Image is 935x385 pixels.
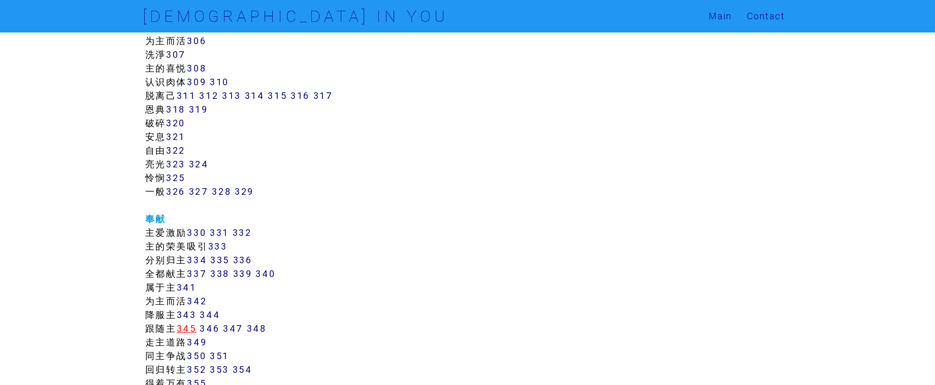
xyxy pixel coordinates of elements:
a: 342 [187,295,207,307]
a: 328 [212,186,231,197]
a: 324 [189,158,209,170]
a: 352 [187,364,206,375]
a: 315 [268,90,287,101]
a: 346 [200,323,219,334]
a: 344 [200,309,220,321]
iframe: Chat [892,339,927,377]
a: 327 [189,186,209,197]
a: 340 [255,268,275,279]
a: 311 [177,90,196,101]
a: 341 [177,282,197,293]
a: 306 [187,35,206,47]
a: 338 [210,268,230,279]
a: 321 [166,131,185,143]
a: 351 [210,350,229,362]
a: 354 [233,364,252,375]
a: 343 [177,309,197,321]
a: 335 [210,254,230,266]
a: 323 [166,158,185,170]
a: 326 [166,186,185,197]
a: 334 [187,254,207,266]
a: 348 [247,323,267,334]
a: 319 [189,103,208,115]
a: 353 [210,364,229,375]
a: 330 [187,227,206,238]
a: 337 [187,268,207,279]
a: 320 [166,117,185,129]
a: 325 [166,172,185,184]
a: 349 [187,336,207,348]
a: 316 [291,90,310,101]
a: 312 [199,90,218,101]
a: 309 [187,76,206,88]
a: 339 [233,268,252,279]
a: 307 [166,49,186,60]
a: 329 [235,186,254,197]
a: 313 [222,90,241,101]
a: 347 [223,323,243,334]
a: 332 [233,227,252,238]
a: 317 [313,90,333,101]
a: 333 [208,240,228,252]
a: 350 [187,350,206,362]
a: 310 [210,76,229,88]
a: 331 [210,227,229,238]
a: 308 [187,62,206,74]
a: 318 [166,103,185,115]
a: 336 [233,254,252,266]
a: 奉献 [145,213,166,225]
a: 322 [166,145,185,156]
a: 314 [245,90,265,101]
a: 345 [177,323,197,334]
a: 305 [187,21,206,33]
